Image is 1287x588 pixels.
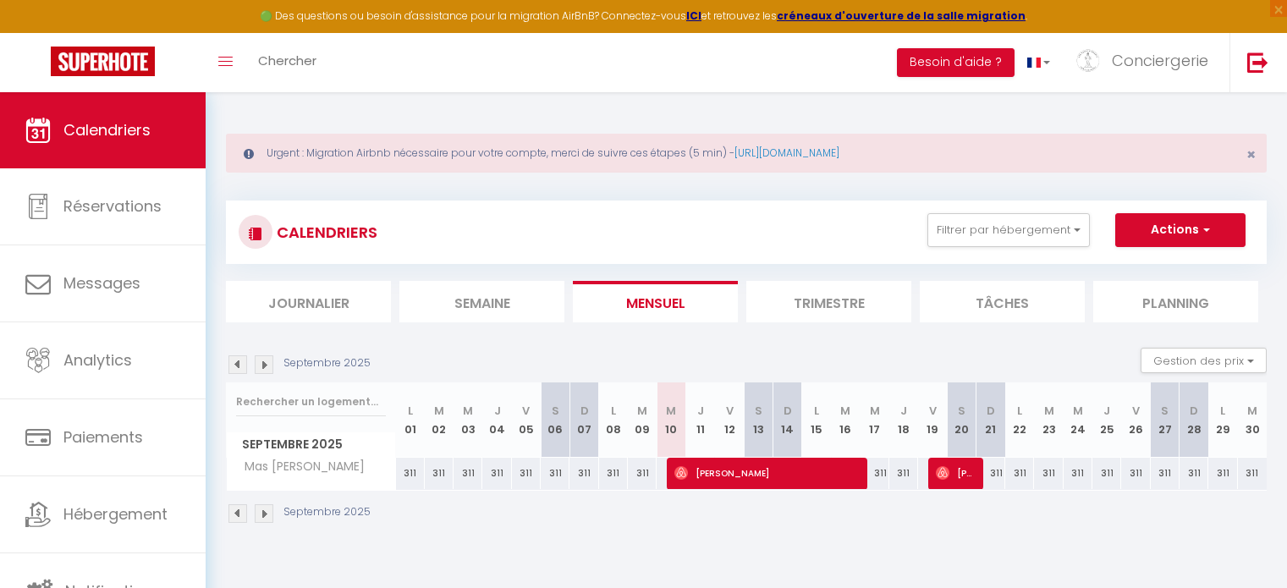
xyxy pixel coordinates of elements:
[1115,213,1246,247] button: Actions
[1161,403,1169,419] abbr: S
[1034,458,1063,489] div: 311
[599,458,628,489] div: 311
[1132,403,1140,419] abbr: V
[482,458,511,489] div: 311
[976,382,1005,458] th: 21
[63,119,151,140] span: Calendriers
[637,403,647,419] abbr: M
[1238,382,1267,458] th: 30
[227,432,395,457] span: Septembre 2025
[1121,458,1150,489] div: 311
[245,33,329,92] a: Chercher
[777,8,1026,23] a: créneaux d'ouverture de la salle migration
[63,426,143,448] span: Paiements
[784,403,792,419] abbr: D
[1121,382,1150,458] th: 26
[1208,382,1237,458] th: 29
[947,382,976,458] th: 20
[1073,403,1083,419] abbr: M
[1112,50,1208,71] span: Conciergerie
[1064,458,1092,489] div: 311
[861,382,889,458] th: 17
[482,382,511,458] th: 04
[987,403,995,419] abbr: D
[920,281,1085,322] li: Tâches
[1005,382,1034,458] th: 22
[900,403,907,419] abbr: J
[580,403,589,419] abbr: D
[552,403,559,419] abbr: S
[463,403,473,419] abbr: M
[889,458,918,489] div: 311
[283,355,371,371] p: Septembre 2025
[541,382,569,458] th: 06
[494,403,501,419] abbr: J
[522,403,530,419] abbr: V
[1034,382,1063,458] th: 23
[51,47,155,76] img: Super Booking
[840,403,850,419] abbr: M
[1092,458,1121,489] div: 311
[454,382,482,458] th: 03
[1246,147,1256,162] button: Close
[599,382,628,458] th: 08
[512,382,541,458] th: 05
[1238,458,1267,489] div: 311
[229,458,369,476] span: Mas [PERSON_NAME]
[283,504,371,520] p: Septembre 2025
[425,458,454,489] div: 311
[541,458,569,489] div: 311
[936,457,974,489] span: [PERSON_NAME]
[755,403,762,419] abbr: S
[1151,382,1180,458] th: 27
[686,8,701,23] a: ICI
[396,382,425,458] th: 01
[802,382,831,458] th: 15
[236,387,386,417] input: Rechercher un logement...
[425,382,454,458] th: 02
[628,382,657,458] th: 09
[929,403,937,419] abbr: V
[889,382,918,458] th: 18
[870,403,880,419] abbr: M
[976,458,1005,489] div: 311
[226,134,1267,173] div: Urgent : Migration Airbnb nécessaire pour votre compte, merci de suivre ces étapes (5 min) -
[1093,281,1258,322] li: Planning
[861,458,889,489] div: 311
[1075,48,1101,73] img: ...
[1063,33,1229,92] a: ... Conciergerie
[897,48,1015,77] button: Besoin d'aide ?
[63,272,140,294] span: Messages
[657,382,685,458] th: 10
[1190,403,1198,419] abbr: D
[773,382,802,458] th: 14
[674,457,856,489] span: [PERSON_NAME]
[726,403,734,419] abbr: V
[1246,144,1256,165] span: ×
[628,458,657,489] div: 311
[569,382,598,458] th: 07
[1247,403,1257,419] abbr: M
[573,281,738,322] li: Mensuel
[1208,458,1237,489] div: 311
[715,382,744,458] th: 12
[1005,458,1034,489] div: 311
[1103,403,1110,419] abbr: J
[272,213,377,251] h3: CALENDRIERS
[399,281,564,322] li: Semaine
[814,403,819,419] abbr: L
[918,382,947,458] th: 19
[734,146,839,160] a: [URL][DOMAIN_NAME]
[63,195,162,217] span: Réservations
[1220,403,1225,419] abbr: L
[1141,348,1267,373] button: Gestion des prix
[697,403,704,419] abbr: J
[1180,458,1208,489] div: 311
[569,458,598,489] div: 311
[1092,382,1121,458] th: 25
[63,503,168,525] span: Hébergement
[744,382,773,458] th: 13
[258,52,316,69] span: Chercher
[1064,382,1092,458] th: 24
